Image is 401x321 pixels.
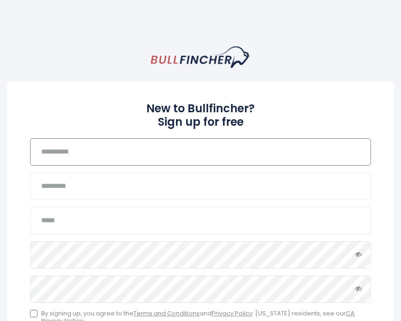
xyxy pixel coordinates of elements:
[212,309,252,318] a: Privacy Policy
[151,46,251,68] a: homepage
[30,310,38,317] input: By signing up, you agree to theTerms and ConditionsandPrivacy Policy. [US_STATE] residents, see o...
[30,102,371,129] h2: New to Bullfincher? Sign up for free
[355,251,362,257] i: Toggle password visibility
[133,309,200,318] a: Terms and Conditions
